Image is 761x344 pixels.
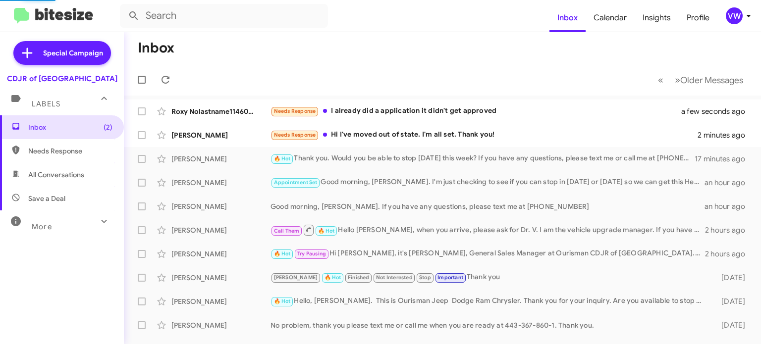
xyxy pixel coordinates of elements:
nav: Page navigation example [652,70,749,90]
span: Older Messages [680,75,743,86]
a: Calendar [586,3,635,32]
span: Important [437,274,463,281]
div: 2 hours ago [705,225,753,235]
div: [DATE] [709,296,753,306]
span: Save a Deal [28,194,65,203]
span: Stop [419,274,431,281]
span: Finished [348,274,370,281]
span: « [658,74,663,86]
a: Profile [679,3,717,32]
div: an hour ago [705,201,753,211]
span: Special Campaign [43,48,103,58]
div: Good morning, [PERSON_NAME]. I'm just checking to see if you can stop in [DATE] or [DATE] so we c... [271,177,705,188]
div: Thank you [271,272,709,283]
div: [PERSON_NAME] [171,225,271,235]
div: No problem, thank you please text me or call me when you are ready at 443-367-860-1. Thank you. [271,320,709,330]
div: Hi [PERSON_NAME], it's [PERSON_NAME], General Sales Manager at Ourisman CDJR of [GEOGRAPHIC_DATA]... [271,248,705,259]
button: vw [717,7,750,24]
div: a few seconds ago [694,106,753,116]
div: Hi I've moved out of state. I'm all set. Thank you! [271,129,698,141]
a: Insights [635,3,679,32]
button: Previous [652,70,669,90]
div: an hour ago [705,178,753,188]
input: Search [120,4,328,28]
div: [DATE] [709,320,753,330]
div: [PERSON_NAME] [171,178,271,188]
div: I already did a application it didn't get approved [271,105,694,117]
span: [PERSON_NAME] [274,274,318,281]
div: 2 hours ago [705,249,753,259]
span: Appointment Set [274,179,318,186]
span: Call Them [274,228,300,234]
div: [PERSON_NAME] [171,296,271,306]
div: [PERSON_NAME] [171,201,271,211]
span: 🔥 Hot [274,298,291,304]
div: 17 minutes ago [695,154,753,164]
div: [DATE] [709,273,753,283]
div: vw [726,7,743,24]
div: [PERSON_NAME] [171,130,271,140]
div: Good morning, [PERSON_NAME]. If you have any questions, please text me at [PHONE_NUMBER] [271,201,705,211]
span: All Conversations [28,170,84,180]
div: [PERSON_NAME] [171,249,271,259]
h1: Inbox [138,40,174,56]
span: More [32,222,52,231]
div: [PERSON_NAME] [171,320,271,330]
span: Needs Response [274,108,316,114]
div: CDJR of [GEOGRAPHIC_DATA] [7,74,117,84]
div: [PERSON_NAME] [171,154,271,164]
span: Needs Response [274,132,316,138]
span: » [675,74,680,86]
span: Labels [32,99,60,108]
button: Next [669,70,749,90]
div: Hello [PERSON_NAME], when you arrive, please ask for Dr. V. I am the vehicle upgrade manager. If ... [271,224,705,236]
span: Needs Response [28,146,112,156]
span: Not Interested [376,274,413,281]
span: 🔥 Hot [274,155,291,162]
span: 🔥 Hot [318,228,335,234]
div: Thank you. Would you be able to stop [DATE] this week? If you have any questions, please text me ... [271,153,695,164]
div: [PERSON_NAME] [171,273,271,283]
span: 🔥 Hot [274,250,291,257]
span: (2) [104,122,112,132]
a: Special Campaign [13,41,111,65]
a: Inbox [549,3,586,32]
div: Hello, [PERSON_NAME]. This is Ourisman Jeep Dodge Ram Chrysler. Thank you for your inquiry. Are y... [271,295,709,307]
span: Try Pausing [297,250,326,257]
span: 🔥 Hot [325,274,341,281]
div: Roxy Nolastname114603934 [171,106,271,116]
div: 2 minutes ago [698,130,753,140]
span: Inbox [28,122,112,132]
